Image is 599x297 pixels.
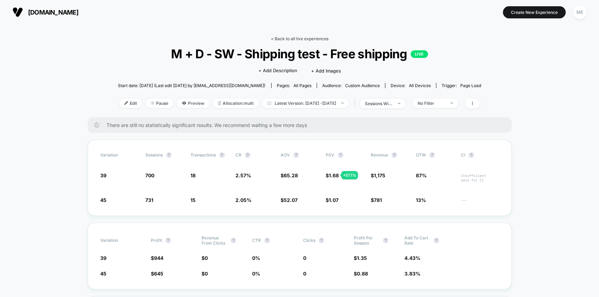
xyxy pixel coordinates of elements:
[100,197,106,203] span: 45
[202,271,208,277] span: $
[461,198,499,203] span: ---
[154,271,163,277] span: 645
[202,255,208,261] span: $
[205,271,208,277] span: 0
[416,152,454,158] span: OTW
[281,197,298,203] span: $
[398,103,400,104] img: end
[100,271,106,277] span: 45
[303,271,306,277] span: 0
[357,255,367,261] span: 1.35
[451,102,453,104] img: end
[277,83,311,88] div: Pages:
[338,152,343,158] button: ?
[271,36,328,41] a: < Back to all live experiences
[262,99,349,108] span: Latest Version: [DATE] - [DATE]
[236,172,251,178] span: 2.57 %
[118,83,265,88] span: Start date: [DATE] (Last edit [DATE] by [EMAIL_ADDRESS][DOMAIN_NAME])
[293,83,311,88] span: all pages
[119,99,142,108] span: Edit
[293,152,299,158] button: ?
[365,101,393,106] div: sessions with impression
[322,83,380,88] div: Audience:
[411,50,428,58] p: LIVE
[374,197,382,203] span: 781
[284,172,298,178] span: 65.28
[329,172,339,178] span: 1.68
[311,68,341,74] span: + Add Images
[177,99,209,108] span: Preview
[12,7,23,17] img: Visually logo
[404,271,420,277] span: 3.83 %
[571,5,589,19] button: ME
[573,6,587,19] div: ME
[264,238,270,243] button: ?
[252,271,260,277] span: 0 %
[416,172,427,178] span: 87%
[354,255,367,261] span: $
[100,235,138,246] span: Variation
[154,255,163,261] span: 944
[326,197,339,203] span: $
[371,172,385,178] span: $
[418,101,445,106] div: No Filter
[303,255,306,261] span: 0
[385,83,436,88] span: Device:
[461,173,499,183] span: Insufficient data for CI
[151,271,163,277] span: $
[341,171,358,179] div: + 57.1 %
[10,7,80,18] button: [DOMAIN_NAME]
[190,172,196,178] span: 18
[371,197,382,203] span: $
[100,172,106,178] span: 39
[409,83,431,88] span: all devices
[205,255,208,261] span: 0
[100,255,106,261] span: 39
[125,101,128,105] img: edit
[383,238,388,243] button: ?
[231,238,236,243] button: ?
[281,172,298,178] span: $
[151,255,163,261] span: $
[190,197,196,203] span: 15
[100,152,138,158] span: Variation
[404,255,420,261] span: 4.43 %
[151,238,162,243] span: Profit
[145,152,163,158] span: Sessions
[404,235,430,246] span: Add To Cart Rate
[469,152,474,158] button: ?
[442,83,481,88] div: Trigger:
[503,6,566,18] button: Create New Experience
[319,238,324,243] button: ?
[245,152,250,158] button: ?
[345,83,380,88] span: Custom Audience
[461,152,499,158] span: CI
[219,152,225,158] button: ?
[218,101,221,105] img: rebalance
[352,99,360,109] span: |
[429,152,435,158] button: ?
[213,99,259,108] span: Allocation: multi
[151,101,154,105] img: end
[357,271,368,277] span: 0.88
[341,102,344,104] img: end
[136,46,463,61] span: M + D - SW - Shipping test - Free shipping
[165,238,171,243] button: ?
[146,99,173,108] span: Pause
[460,83,481,88] span: Page Load
[303,238,315,243] span: Clicks
[326,152,334,158] span: PSV
[166,152,172,158] button: ?
[326,172,339,178] span: $
[354,235,379,246] span: Profit Per Session
[281,152,290,158] span: AOV
[392,152,397,158] button: ?
[329,197,339,203] span: 1.07
[236,152,241,158] span: CR
[106,122,498,128] span: There are still no statistically significant results. We recommend waiting a few more days
[374,172,385,178] span: 1,175
[258,67,297,74] span: + Add Description
[145,172,154,178] span: 700
[354,271,368,277] span: $
[284,197,298,203] span: 52.07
